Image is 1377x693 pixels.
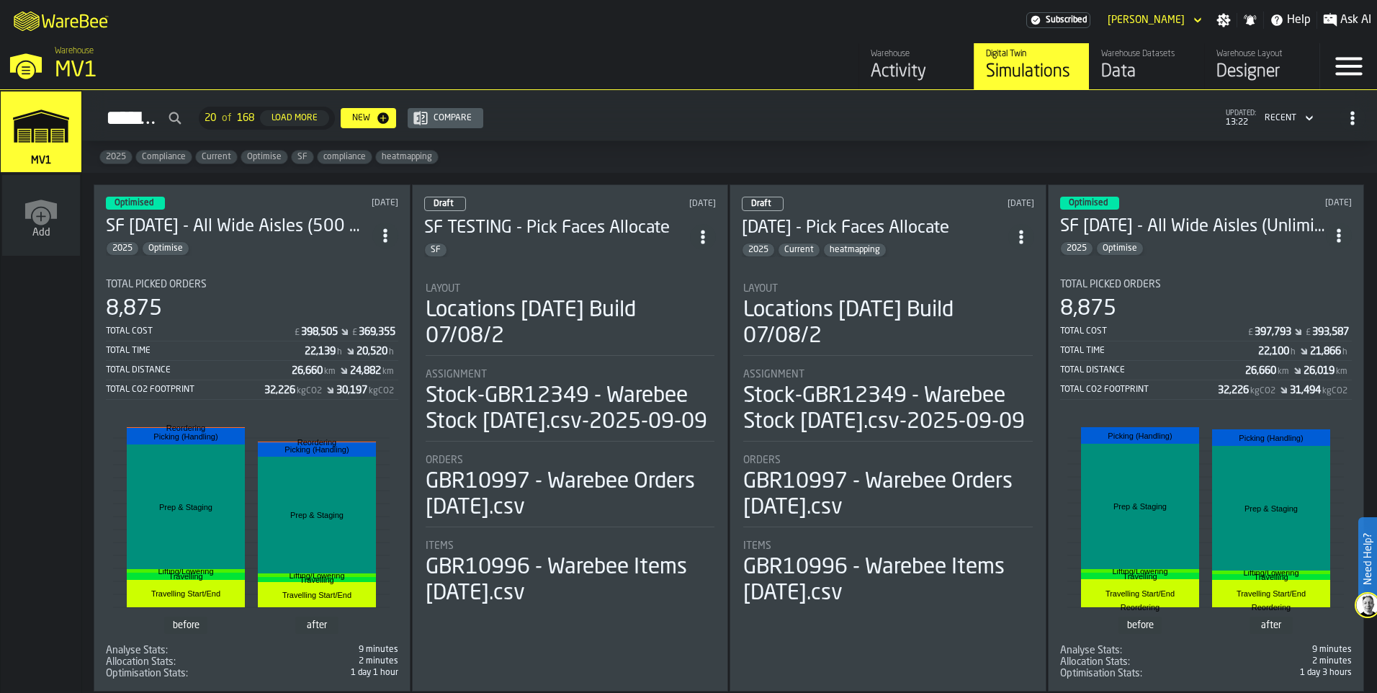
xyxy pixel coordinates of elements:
[222,112,231,124] span: of
[1060,279,1353,290] div: Title
[1060,326,1247,336] div: Total Cost
[408,108,483,128] button: button-Compare
[426,455,715,527] div: stat-Orders
[1046,15,1087,25] span: Subscribed
[1216,49,1308,59] div: Warehouse Layout
[1060,645,1353,656] div: stat-Analyse Stats:
[376,152,438,162] span: heatmapping
[106,668,249,679] div: Title
[824,245,886,255] span: heatmapping
[426,383,715,435] div: Stock-GBR12349 - Warebee Stock [DATE].csv-2025-09-09
[1060,279,1353,400] div: stat-Total Picked Orders
[743,469,1033,521] div: GBR10997 - Warebee Orders [DATE].csv
[255,645,398,655] div: 9 minutes
[1208,656,1352,666] div: 2 minutes
[1060,668,1353,679] span: 9,153,100
[1060,656,1130,668] span: Allocation Stats:
[1250,386,1275,396] span: kgCO2
[1060,645,1203,656] div: Title
[1060,385,1219,395] div: Total CO2 Footprint
[1306,328,1311,338] span: £
[742,217,1008,240] h3: [DATE] - Pick Faces Allocate
[237,112,254,124] span: 168
[336,385,367,396] div: Stat Value
[106,385,264,395] div: Total CO2 Footprint
[592,199,716,209] div: Updated: 23/09/2025, 15:47:23 Created: 23/09/2025, 15:47:02
[1360,519,1376,599] label: Need Help?
[743,455,1033,527] div: stat-Orders
[1060,656,1203,668] div: Title
[743,283,778,295] span: Layout
[1102,12,1205,29] div: DropdownMenuValue-Gavin White
[426,283,460,295] span: Layout
[1342,347,1347,357] span: h
[1060,668,1353,679] div: stat-Optimisation Stats:
[425,245,447,255] span: SF
[1261,620,1282,630] text: after
[730,184,1046,692] div: ItemListCard-DashboardItemContainer
[871,49,962,59] div: Warehouse
[426,540,715,552] div: Title
[986,49,1077,59] div: Digital Twin
[426,540,715,607] div: stat-Items
[974,43,1089,89] a: link-to-/wh/i/3ccf57d1-1e0c-4a81-a3bb-c2011c5f0d50/simulations
[426,555,715,607] div: GBR10996 - Warebee Items [DATE].csv
[1322,386,1347,396] span: kgCO2
[1312,326,1349,338] div: Stat Value
[106,645,249,656] div: Title
[106,279,398,290] div: Title
[743,540,771,552] span: Items
[115,199,153,207] span: Optimised
[382,367,394,377] span: km
[193,107,341,130] div: ButtonLoadMore-Load More-Prev-First-Last
[751,200,771,208] span: Draft
[426,369,715,380] div: Title
[1204,43,1319,89] a: link-to-/wh/i/3ccf57d1-1e0c-4a81-a3bb-c2011c5f0d50/designer
[1060,215,1327,238] div: SF 19/09/25 - All Wide Aisles (Unlimited)
[1255,326,1291,338] div: Stat Value
[1290,385,1321,396] div: Stat Value
[106,656,249,668] div: Title
[55,58,444,84] div: MV1
[136,152,192,162] span: Compliance
[910,199,1034,209] div: Updated: 23/09/2025, 15:44:06 Created: 23/09/2025, 14:40:02
[1062,414,1351,642] div: stat-
[324,367,336,377] span: km
[742,269,1034,609] section: card-SimulationDashboardCard-draft
[426,298,715,349] div: Locations [DATE] Build 07/08/2
[742,197,784,211] div: status-0 2
[106,656,176,668] span: Allocation Stats:
[986,61,1077,84] div: Simulations
[1060,645,1122,656] span: Analyse Stats:
[106,279,398,400] div: stat-Total Picked Orders
[1060,197,1119,210] div: status-3 2
[743,540,1033,607] div: stat-Items
[337,347,342,357] span: h
[1218,385,1249,396] div: Stat Value
[1226,117,1256,128] span: 13:22
[318,152,372,162] span: compliance
[100,152,132,162] span: 2025
[1259,109,1317,127] div: DropdownMenuValue-4
[106,346,305,356] div: Total Time
[1336,367,1347,377] span: km
[1245,365,1276,377] div: Stat Value
[106,668,188,679] span: Optimisation Stats:
[173,620,199,630] text: before
[1211,13,1237,27] label: button-toggle-Settings
[1060,346,1259,356] div: Total Time
[1258,346,1289,357] div: Stat Value
[1060,656,1353,668] div: stat-Allocation Stats:
[1278,367,1289,377] span: km
[305,346,336,357] div: Stat Value
[266,113,323,123] div: Load More
[1248,328,1253,338] span: £
[82,90,1377,141] h2: button-Simulations
[1208,645,1352,655] div: 9 minutes
[1237,13,1263,27] label: button-toggle-Notifications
